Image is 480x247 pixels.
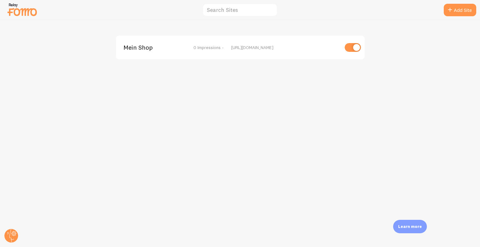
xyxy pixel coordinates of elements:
p: Learn more [398,224,422,230]
span: 0 Impressions - [193,45,224,50]
img: fomo-relay-logo-orange.svg [7,2,38,17]
span: Mein Shop [123,45,174,50]
div: Learn more [393,220,427,233]
div: [URL][DOMAIN_NAME] [231,45,339,50]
